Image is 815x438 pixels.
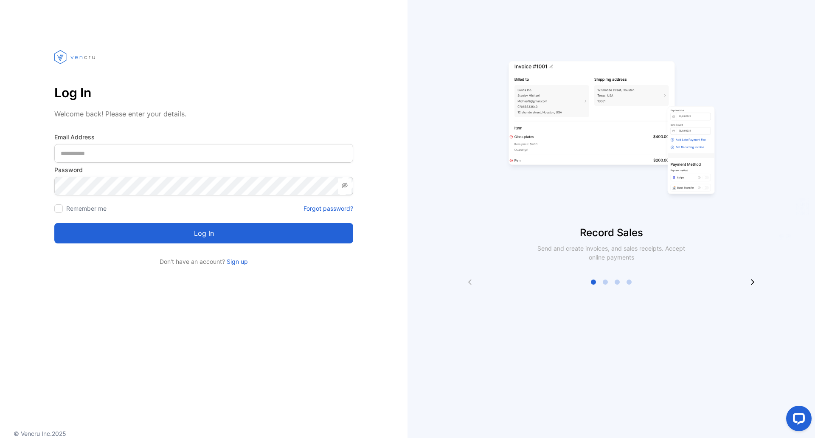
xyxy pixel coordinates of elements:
[54,82,353,103] p: Log In
[779,402,815,438] iframe: LiveChat chat widget
[54,34,97,80] img: vencru logo
[54,109,353,119] p: Welcome back! Please enter your details.
[505,34,717,225] img: slider image
[32,50,76,56] div: Domain Overview
[54,223,353,243] button: Log in
[407,225,815,240] p: Record Sales
[24,14,42,20] div: v 4.0.25
[14,22,20,29] img: website_grey.svg
[22,22,93,29] div: Domain: [DOMAIN_NAME]
[84,49,91,56] img: tab_keywords_by_traffic_grey.svg
[54,165,353,174] label: Password
[304,204,353,213] a: Forgot password?
[23,49,30,56] img: tab_domain_overview_orange.svg
[530,244,693,262] p: Send and create invoices, and sales receipts. Accept online payments
[54,257,353,266] p: Don't have an account?
[94,50,143,56] div: Keywords by Traffic
[225,258,248,265] a: Sign up
[66,205,107,212] label: Remember me
[54,133,353,141] label: Email Address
